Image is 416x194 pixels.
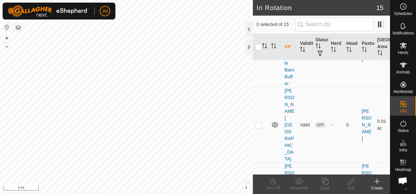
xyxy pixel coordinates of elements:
p-sorticon: Activate to sort [271,44,276,49]
p-sorticon: Activate to sort [331,48,336,53]
th: Pasture [359,34,374,60]
div: - [331,122,341,128]
a: Open chat [394,172,411,189]
button: Map Layers [14,24,22,32]
span: Infra [399,148,407,152]
span: Notifications [393,31,414,35]
input: Search (S) [295,18,374,31]
h2: In Rotation [257,4,376,12]
div: Copy [312,185,338,191]
p-sorticon: Activate to sort [346,48,352,53]
th: VP [282,34,297,60]
span: Herds [398,51,408,55]
th: [GEOGRAPHIC_DATA] Area [375,34,390,60]
span: OFF [316,122,325,128]
span: Neckbands [393,90,413,94]
div: Edit [338,185,364,191]
a: [PERSON_NAME] North Middle Barn Buffer [285,6,294,86]
span: Heatmap [395,168,411,172]
p-sorticon: Activate to sort [362,48,367,53]
div: Show/Hide [286,185,312,191]
p-sorticon: Activate to sort [316,44,321,49]
a: Privacy Policy [101,186,125,191]
span: VPs [399,109,407,113]
span: Help [399,186,407,190]
td: Valid [297,87,313,162]
div: Create [364,185,390,191]
button: + [3,34,11,42]
p-sorticon: Activate to sort [300,48,305,53]
td: 0.91 ac [375,87,390,162]
span: 0 selected of 15 [257,21,295,28]
button: – [3,43,11,50]
th: Herd [328,34,344,60]
td: 0 [344,87,359,162]
p-sorticon: Activate to sort [377,51,383,56]
span: JM [102,8,108,15]
a: [PERSON_NAME] [362,109,371,141]
button: Reset Map [3,23,11,31]
button: i [243,184,250,191]
th: Head [344,34,359,60]
a: Help [390,174,416,192]
span: Schedules [394,12,412,16]
span: Status [397,129,409,133]
p-sorticon: Activate to sort [262,44,267,49]
th: Status [313,34,328,60]
a: Contact Us [133,186,152,191]
img: Gallagher Logo [8,5,89,17]
th: Validity [297,34,313,60]
span: i [245,185,247,190]
div: Turn Off [260,185,286,191]
span: 15 [376,3,383,13]
a: [PERSON_NAME][GEOGRAPHIC_DATA] [285,88,294,162]
span: Animals [396,70,410,74]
